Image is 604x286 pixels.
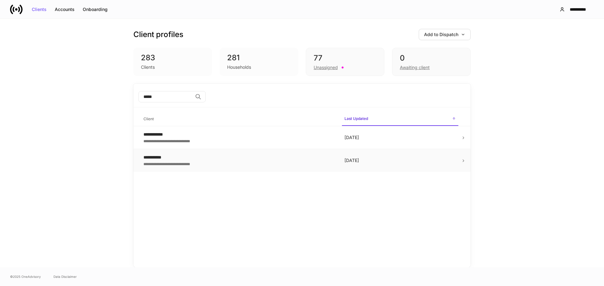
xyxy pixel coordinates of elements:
[314,53,377,63] div: 77
[227,64,251,70] div: Households
[227,53,291,63] div: 281
[141,113,337,126] span: Client
[83,7,108,12] div: Onboarding
[306,48,384,76] div: 77Unassigned
[400,53,463,63] div: 0
[314,64,338,71] div: Unassigned
[344,116,368,121] h6: Last Updated
[141,64,155,70] div: Clients
[10,274,41,279] span: © 2025 OneAdvisory
[143,116,154,122] h6: Client
[53,274,77,279] a: Data Disclaimer
[32,7,47,12] div: Clients
[400,64,430,71] div: Awaiting client
[344,157,456,164] p: [DATE]
[344,134,456,141] p: [DATE]
[79,4,112,14] button: Onboarding
[419,29,471,40] button: Add to Dispatch
[424,32,465,37] div: Add to Dispatch
[55,7,75,12] div: Accounts
[28,4,51,14] button: Clients
[133,30,183,40] h3: Client profiles
[141,53,204,63] div: 283
[342,112,458,126] span: Last Updated
[392,48,471,76] div: 0Awaiting client
[51,4,79,14] button: Accounts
